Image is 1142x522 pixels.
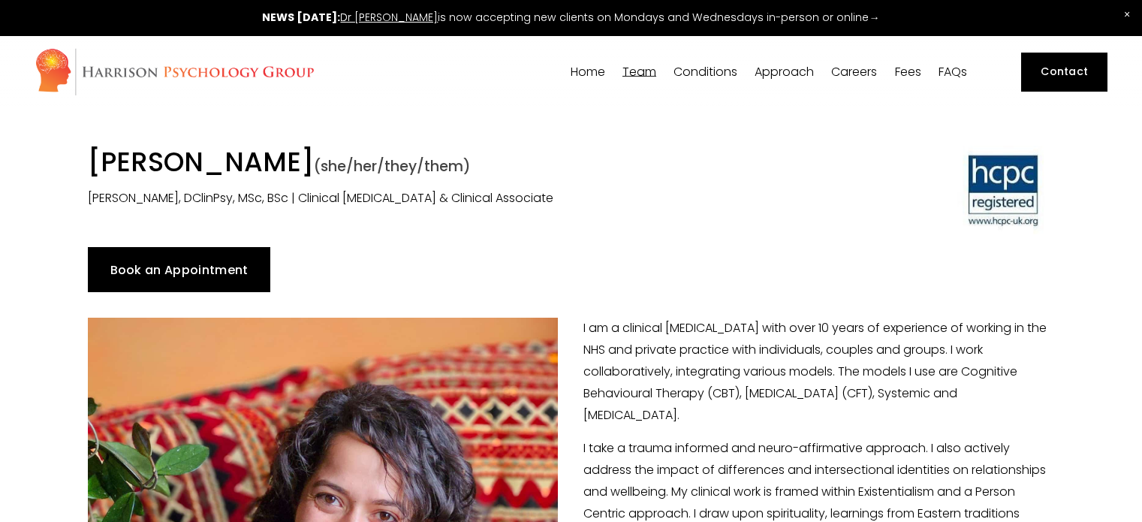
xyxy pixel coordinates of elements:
[340,10,438,25] a: Dr [PERSON_NAME]
[622,65,656,79] a: folder dropdown
[755,66,814,78] span: Approach
[755,65,814,79] a: folder dropdown
[939,65,967,79] a: FAQs
[673,65,737,79] a: folder dropdown
[1021,53,1107,92] a: Contact
[622,66,656,78] span: Team
[571,65,605,79] a: Home
[673,66,737,78] span: Conditions
[895,65,921,79] a: Fees
[831,65,877,79] a: Careers
[88,188,806,210] p: [PERSON_NAME], DClinPsy, MSc, BSc | Clinical [MEDICAL_DATA] & Clinical Associate
[88,247,270,292] a: Book an Appointment
[314,156,471,177] span: (she/her/they/them)
[88,318,1054,426] p: I am a clinical [MEDICAL_DATA] with over 10 years of experience of working in the NHS and private...
[35,47,315,96] img: Harrison Psychology Group
[88,146,806,183] h1: [PERSON_NAME]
